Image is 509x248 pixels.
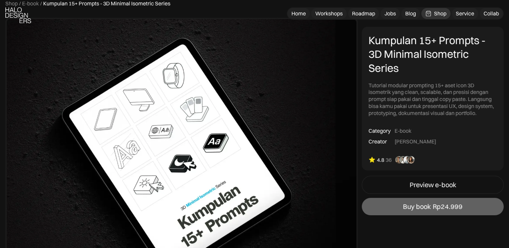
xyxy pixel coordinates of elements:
[484,10,499,17] div: Collab
[362,198,504,215] a: Buy bookRp24.999
[433,203,462,211] div: Rp24.999
[377,156,384,163] div: 4.8
[315,10,343,17] div: Workshops
[434,10,446,17] div: Shop
[395,138,436,145] div: [PERSON_NAME]
[421,8,450,19] a: Shop
[385,10,396,17] div: Jobs
[480,8,503,19] a: Collab
[380,8,400,19] a: Jobs
[352,10,375,17] div: Roadmap
[401,8,420,19] a: Blog
[403,203,431,211] div: Buy book
[311,8,347,19] a: Workshops
[410,181,456,189] div: Preview e-book
[368,127,391,134] div: Category
[368,82,497,117] div: Tutorial modular prompting 15+ aset icon 3D isometrik yang clean, scalable, dan presisi dengan pr...
[368,138,387,145] div: Creator
[405,10,416,17] div: Blog
[291,10,306,17] div: Home
[395,127,411,134] div: E-book
[456,10,474,17] div: Service
[348,8,379,19] a: Roadmap
[287,8,310,19] a: Home
[452,8,478,19] a: Service
[368,33,497,75] div: Kumpulan 15+ Prompts - 3D Minimal Isometric Series
[362,176,504,194] a: Preview e-book
[386,156,392,163] div: 36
